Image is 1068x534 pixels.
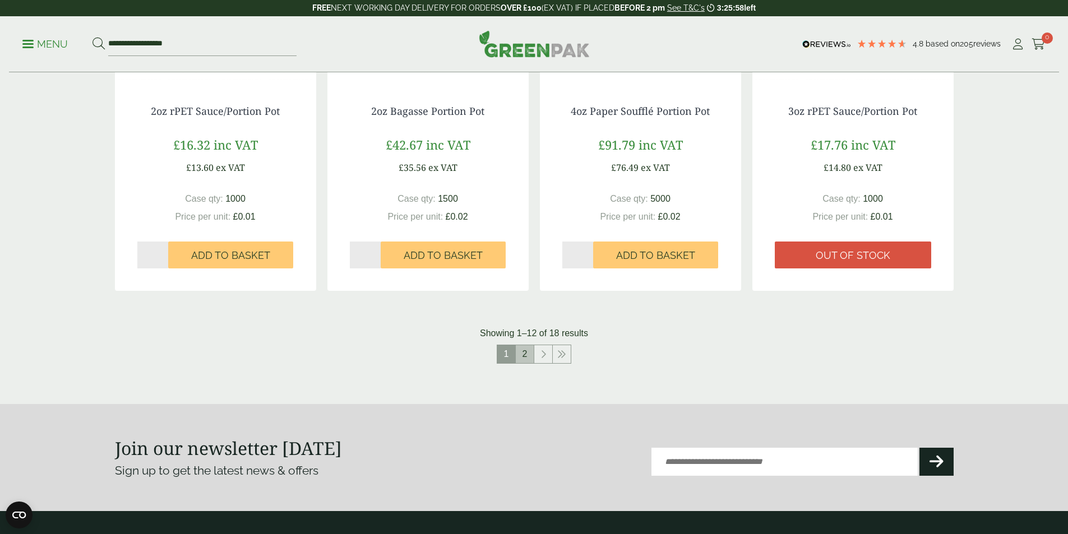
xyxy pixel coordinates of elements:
[614,3,665,12] strong: BEFORE 2 pm
[312,3,331,12] strong: FREE
[913,39,926,48] span: 4.8
[658,212,681,221] span: £0.02
[973,39,1001,48] span: reviews
[593,242,718,268] button: Add to Basket
[173,136,210,153] span: £16.32
[151,104,280,118] a: 2oz rPET Sauce/Portion Pot
[175,212,230,221] span: Price per unit:
[397,194,436,203] span: Case qty:
[426,136,470,153] span: inc VAT
[497,345,515,363] span: 1
[479,30,590,57] img: GreenPak Supplies
[600,212,655,221] span: Price per unit:
[667,3,705,12] a: See T&C's
[863,194,883,203] span: 1000
[1042,32,1053,44] span: 0
[516,345,534,363] a: 2
[788,104,917,118] a: 3oz rPET Sauce/Portion Pot
[438,194,458,203] span: 1500
[598,136,635,153] span: £91.79
[168,242,293,268] button: Add to Basket
[611,161,639,174] span: £76.49
[717,3,744,12] span: 3:25:58
[816,249,890,262] span: Out of stock
[1032,39,1046,50] i: Cart
[115,462,492,480] p: Sign up to get the latest news & offers
[571,104,710,118] a: 4oz Paper Soufflé Portion Pot
[381,242,506,268] button: Add to Basket
[115,436,342,460] strong: Join our newsletter [DATE]
[371,104,484,118] a: 2oz Bagasse Portion Pot
[214,136,258,153] span: inc VAT
[824,161,851,174] span: £14.80
[386,136,423,153] span: £42.67
[22,38,68,49] a: Menu
[822,194,861,203] span: Case qty:
[811,136,848,153] span: £17.76
[428,161,457,174] span: ex VAT
[650,194,671,203] span: 5000
[853,161,882,174] span: ex VAT
[22,38,68,51] p: Menu
[186,161,214,174] span: £13.60
[1011,39,1025,50] i: My Account
[857,39,907,49] div: 4.79 Stars
[851,136,895,153] span: inc VAT
[480,327,588,340] p: Showing 1–12 of 18 results
[501,3,542,12] strong: OVER £100
[639,136,683,153] span: inc VAT
[812,212,868,221] span: Price per unit:
[610,194,648,203] span: Case qty:
[775,242,931,268] a: Out of stock
[960,39,973,48] span: 205
[926,39,960,48] span: Based on
[404,249,483,262] span: Add to Basket
[1032,36,1046,53] a: 0
[446,212,468,221] span: £0.02
[641,161,670,174] span: ex VAT
[616,249,695,262] span: Add to Basket
[744,3,756,12] span: left
[216,161,245,174] span: ex VAT
[871,212,893,221] span: £0.01
[225,194,246,203] span: 1000
[191,249,270,262] span: Add to Basket
[6,502,33,528] button: Open CMP widget
[185,194,223,203] span: Case qty:
[802,40,851,48] img: REVIEWS.io
[233,212,256,221] span: £0.01
[399,161,426,174] span: £35.56
[387,212,443,221] span: Price per unit:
